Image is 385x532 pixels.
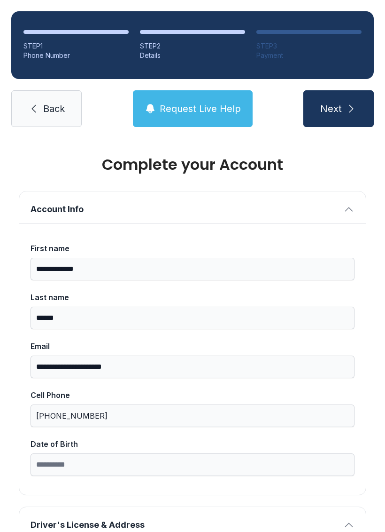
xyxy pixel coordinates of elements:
[140,41,245,51] div: STEP 2
[31,307,354,329] input: Last name
[43,102,65,115] span: Back
[256,51,362,60] div: Payment
[31,356,354,378] input: Email
[31,258,354,280] input: First name
[31,518,339,532] span: Driver's License & Address
[256,41,362,51] div: STEP 3
[31,453,354,476] input: Date of Birth
[31,405,354,427] input: Cell Phone
[31,438,354,450] div: Date of Birth
[19,191,366,223] button: Account Info
[23,41,129,51] div: STEP 1
[160,102,241,115] span: Request Live Help
[140,51,245,60] div: Details
[31,389,354,401] div: Cell Phone
[19,157,366,172] h1: Complete your Account
[31,203,339,216] span: Account Info
[320,102,342,115] span: Next
[31,341,354,352] div: Email
[31,243,354,254] div: First name
[23,51,129,60] div: Phone Number
[31,292,354,303] div: Last name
